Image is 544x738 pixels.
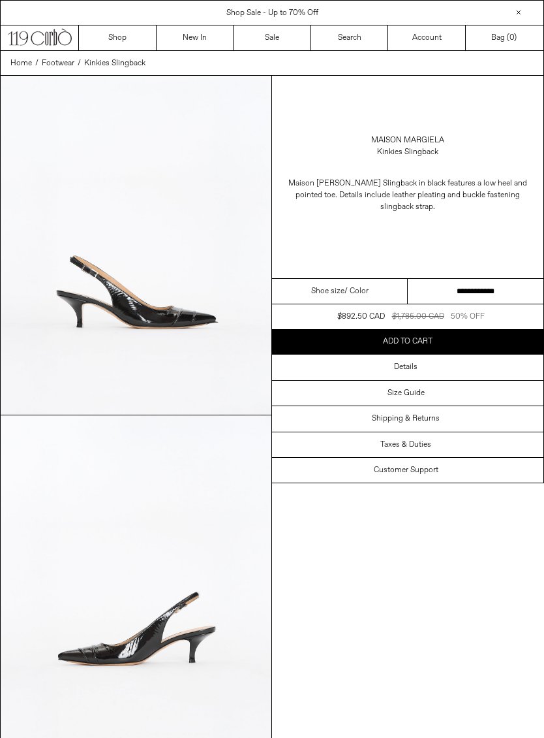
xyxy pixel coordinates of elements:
a: Shop Sale - Up to 70% Off [226,8,318,18]
p: Maison [PERSON_NAME] Slingback in black features a low heel and pointed toe. Details include leat... [285,171,530,219]
span: / [78,57,81,69]
h3: Customer Support [374,466,438,475]
span: Add to cart [383,336,432,347]
a: Sale [234,25,311,50]
div: $1,785.00 CAD [392,311,444,323]
span: Home [10,58,32,69]
a: Home [10,57,32,69]
img: Corbo-04-05-20256023copy_1800x1800.jpg [1,76,271,415]
div: Kinkies Slingback [377,146,438,158]
a: Bag () [466,25,543,50]
h3: Shipping & Returns [372,414,440,423]
a: Maison Margiela [371,135,444,146]
span: ) [509,32,517,44]
a: Search [311,25,389,50]
a: Footwear [42,57,74,69]
span: 0 [509,33,514,43]
a: Account [388,25,466,50]
a: New In [157,25,234,50]
span: Shoe size [311,285,344,297]
span: Kinkies Slingback [84,58,145,69]
div: 50% OFF [451,311,485,323]
div: $892.50 CAD [337,311,385,323]
a: Kinkies Slingback [84,57,145,69]
h3: Details [394,362,417,372]
h3: Size Guide [387,389,425,398]
h3: Taxes & Duties [380,440,431,449]
a: Shop [79,25,157,50]
span: / [35,57,38,69]
span: Footwear [42,58,74,69]
button: Add to cart [272,329,543,354]
span: / Color [344,285,369,297]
